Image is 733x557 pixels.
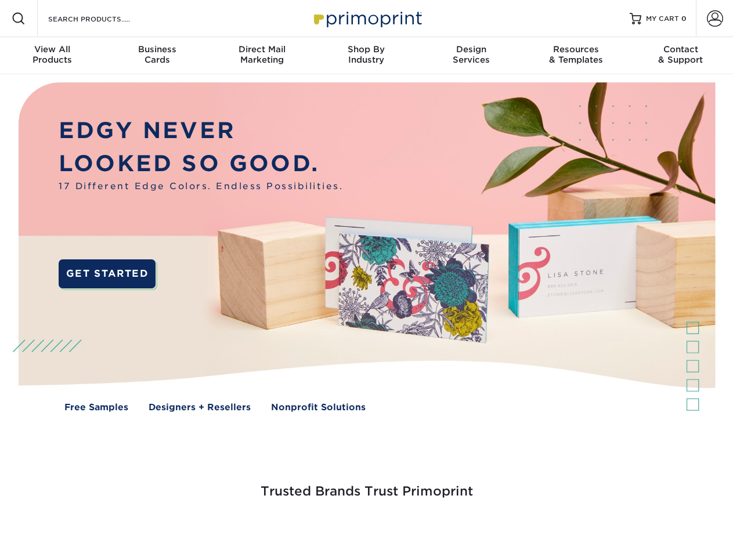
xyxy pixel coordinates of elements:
a: BusinessCards [104,37,209,74]
span: Resources [523,44,628,55]
img: Google [296,529,297,530]
a: GET STARTED [59,259,156,288]
p: LOOKED SO GOOD. [59,147,343,180]
a: Free Samples [64,401,128,414]
a: Shop ByIndustry [314,37,418,74]
span: Shop By [314,44,418,55]
span: Contact [629,44,733,55]
span: 0 [681,15,687,23]
span: Direct Mail [210,44,314,55]
p: EDGY NEVER [59,114,343,147]
div: & Templates [523,44,628,65]
div: Marketing [210,44,314,65]
div: & Support [629,44,733,65]
span: Design [419,44,523,55]
div: Services [419,44,523,65]
div: Cards [104,44,209,65]
input: SEARCH PRODUCTS..... [47,12,160,26]
a: Designers + Resellers [149,401,251,414]
a: Nonprofit Solutions [271,401,366,414]
span: MY CART [646,14,679,24]
span: 17 Different Edge Colors. Endless Possibilities. [59,180,343,193]
img: Freeform [174,529,175,530]
a: Direct MailMarketing [210,37,314,74]
div: Industry [314,44,418,65]
img: Primoprint [309,6,425,31]
span: Business [104,44,209,55]
a: DesignServices [419,37,523,74]
a: Resources& Templates [523,37,628,74]
img: Mini [406,529,407,530]
a: Contact& Support [629,37,733,74]
img: Amazon [517,529,517,530]
h3: Trusted Brands Trust Primoprint [27,456,706,513]
img: Smoothie King [84,529,85,530]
